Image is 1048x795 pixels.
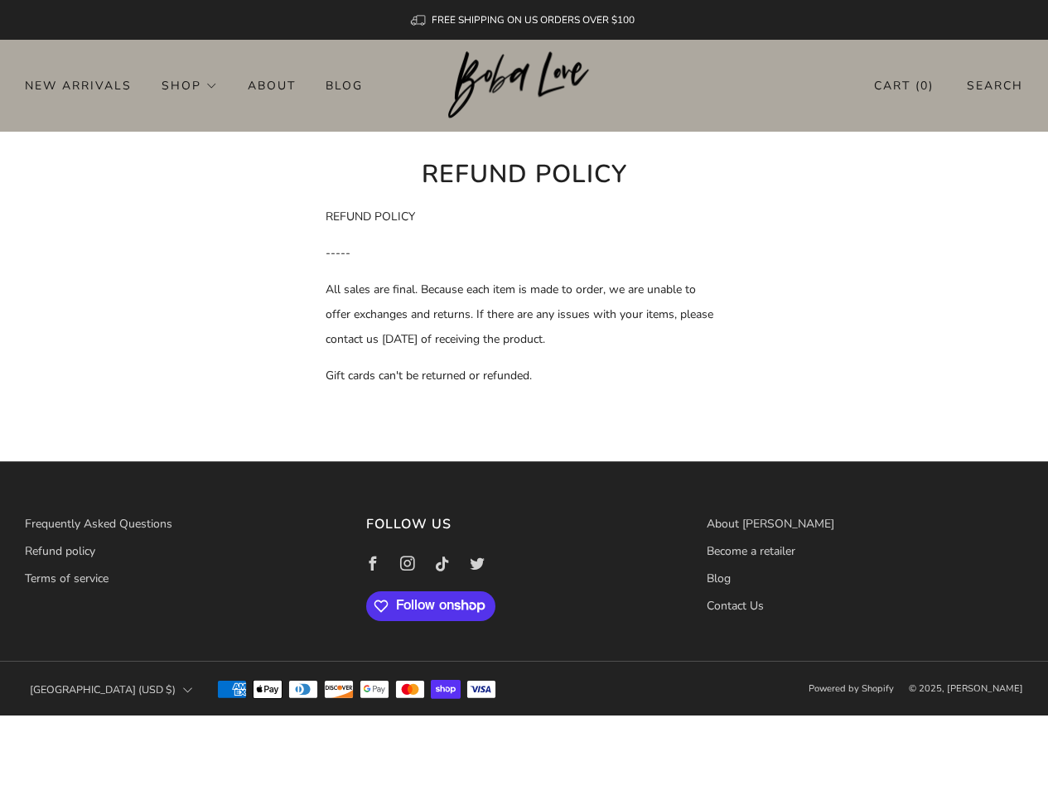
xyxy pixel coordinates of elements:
[25,672,197,708] button: [GEOGRAPHIC_DATA] (USD $)
[707,516,834,532] a: About [PERSON_NAME]
[162,72,218,99] a: Shop
[326,277,723,352] p: All sales are final. Because each item is made to order, we are unable to offer exchanges and ret...
[707,543,795,559] a: Become a retailer
[25,516,172,532] a: Frequently Asked Questions
[25,543,95,559] a: Refund policy
[326,72,363,99] a: Blog
[909,682,1023,695] span: © 2025, [PERSON_NAME]
[432,13,635,26] span: FREE SHIPPING ON US ORDERS OVER $100
[326,364,723,388] p: Gift cards can't be returned or refunded.
[326,205,723,229] p: REFUND POLICY
[248,72,296,99] a: About
[366,512,683,537] h3: Follow us
[874,72,934,99] a: Cart
[920,78,929,94] items-count: 0
[707,598,764,614] a: Contact Us
[25,571,109,586] a: Terms of service
[326,157,723,193] h1: Refund policy
[707,571,731,586] a: Blog
[448,51,600,119] img: Boba Love
[326,441,328,456] span: .
[967,72,1023,99] a: Search
[25,72,132,99] a: New Arrivals
[809,682,894,695] a: Powered by Shopify
[448,51,600,120] a: Boba Love
[326,241,723,266] p: -----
